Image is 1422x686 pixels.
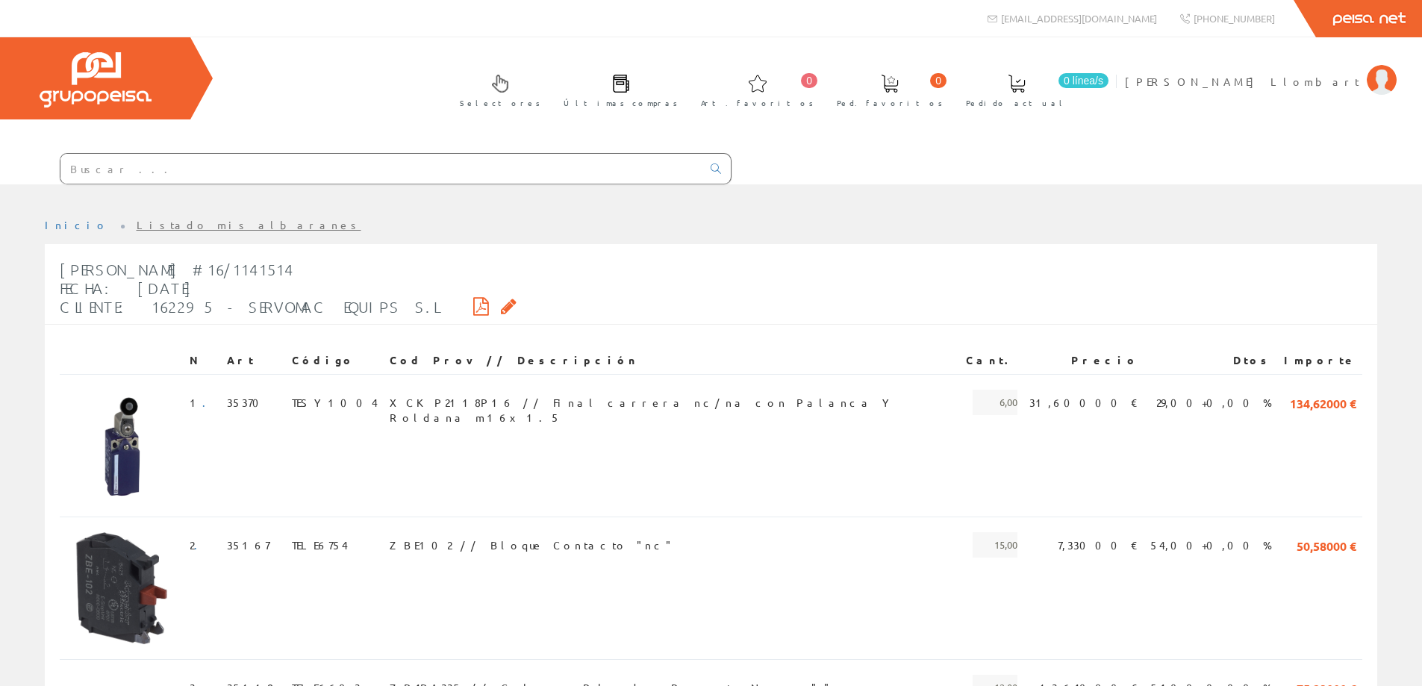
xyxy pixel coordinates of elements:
th: Código [286,347,384,374]
span: 29,00+0,00 % [1156,390,1272,415]
span: TESY1004 [292,390,378,415]
img: Grupo Peisa [40,52,152,107]
span: [PHONE_NUMBER] [1194,12,1275,25]
span: 2 [190,532,207,558]
span: Últimas compras [564,96,678,110]
span: Art. favoritos [701,96,814,110]
th: Dtos [1144,347,1278,374]
span: 31,60000 € [1029,390,1138,415]
a: [PERSON_NAME] Llombart [1125,62,1397,76]
img: Foto artículo (150x150) [66,532,178,644]
th: Art [221,347,286,374]
span: Ped. favoritos [837,96,943,110]
span: ZBE102 // Bloque Contacto "nc" [390,532,674,558]
a: Listado mis albaranes [137,218,361,231]
a: Inicio [45,218,108,231]
span: [EMAIL_ADDRESS][DOMAIN_NAME] [1001,12,1157,25]
i: Solicitar por email copia firmada [501,301,517,311]
img: Foto artículo (150x150) [66,390,178,502]
span: 35167 [227,532,269,558]
span: 0 [801,73,817,88]
th: Precio [1023,347,1144,374]
a: . [202,396,215,409]
th: N [184,347,221,374]
i: Descargar PDF [473,301,489,311]
span: 0 [930,73,947,88]
span: 6,00 [973,390,1017,415]
span: 35370 [227,390,268,415]
input: Buscar ... [60,154,702,184]
span: Pedido actual [966,96,1067,110]
span: [PERSON_NAME] Llombart [1125,74,1359,89]
span: 7,33000 € [1058,532,1138,558]
a: Últimas compras [549,62,685,116]
th: Cod Prov // Descripción [384,347,960,374]
span: Selectores [460,96,540,110]
span: XCKP2118P16 // Final carrera nc/na con Palanca Y Roldana m16x1.5 [390,390,954,415]
span: 134,62000 € [1290,390,1356,415]
span: 15,00 [973,532,1017,558]
a: Selectores [445,62,548,116]
span: 0 línea/s [1058,73,1108,88]
span: [PERSON_NAME] #16/1141514 Fecha: [DATE] Cliente: 162295 - SERVOMAC EQUIPS S.L [60,261,437,316]
a: . [194,538,207,552]
span: 1 [190,390,215,415]
span: 54,00+0,00 % [1150,532,1272,558]
th: Cant. [960,347,1023,374]
span: 50,58000 € [1297,532,1356,558]
span: TELE6754 [292,532,348,558]
th: Importe [1278,347,1362,374]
